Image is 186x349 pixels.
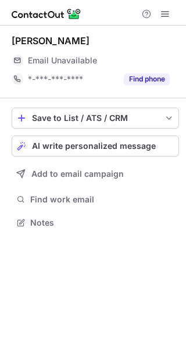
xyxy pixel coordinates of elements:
button: save-profile-one-click [12,108,179,129]
span: AI write personalized message [32,141,156,151]
button: Find work email [12,191,179,208]
img: ContactOut v5.3.10 [12,7,81,21]
button: Reveal Button [124,73,170,85]
button: Notes [12,215,179,231]
span: Find work email [30,194,174,205]
button: Add to email campaign [12,163,179,184]
span: Add to email campaign [31,169,124,179]
span: Email Unavailable [28,55,97,66]
div: [PERSON_NAME] [12,35,90,47]
span: Notes [30,218,174,228]
button: AI write personalized message [12,136,179,156]
div: Save to List / ATS / CRM [32,113,159,123]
